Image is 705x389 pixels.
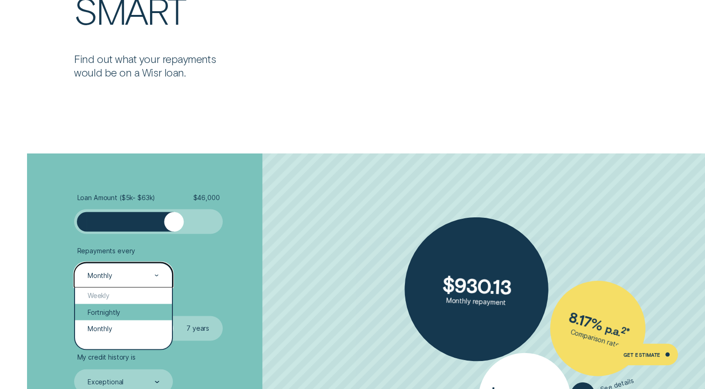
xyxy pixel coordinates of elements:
[77,246,136,255] span: Repayments every
[173,316,223,340] label: 7 years
[88,271,112,279] div: Monthly
[75,304,171,320] div: Fortnightly
[75,320,171,336] div: Monthly
[77,193,156,201] span: Loan Amount ( $5k - $63k )
[75,287,171,304] div: Weekly
[611,343,678,366] a: Get Estimate
[77,353,136,361] span: My credit history is
[74,52,235,79] p: Find out what your repayments would be on a Wisr loan.
[88,377,123,386] div: Exceptional
[193,193,219,201] span: $ 46,000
